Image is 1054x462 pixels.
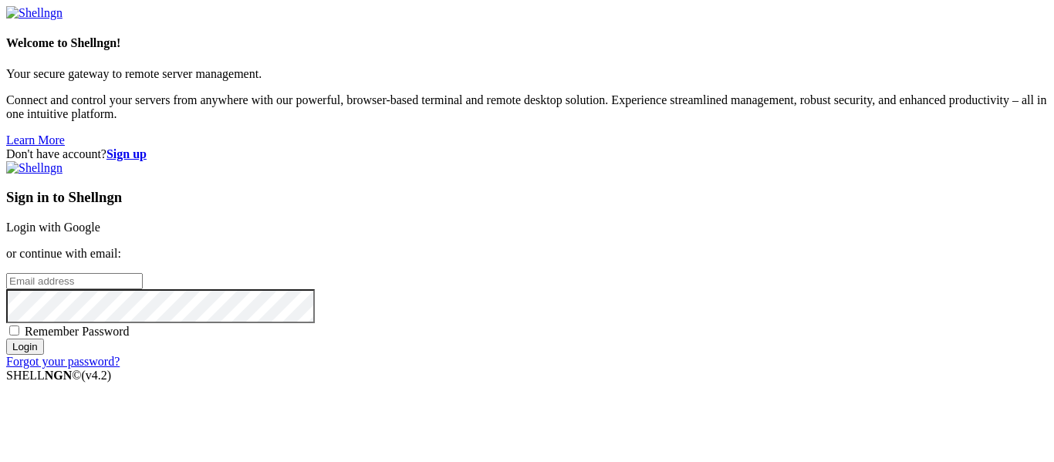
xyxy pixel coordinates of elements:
input: Email address [6,273,143,289]
a: Sign up [106,147,147,160]
p: Connect and control your servers from anywhere with our powerful, browser-based terminal and remo... [6,93,1048,121]
h3: Sign in to Shellngn [6,189,1048,206]
a: Login with Google [6,221,100,234]
img: Shellngn [6,6,62,20]
span: SHELL © [6,369,111,382]
a: Learn More [6,133,65,147]
a: Forgot your password? [6,355,120,368]
img: Shellngn [6,161,62,175]
b: NGN [45,369,73,382]
input: Remember Password [9,325,19,336]
span: Remember Password [25,325,130,338]
p: Your secure gateway to remote server management. [6,67,1048,81]
h4: Welcome to Shellngn! [6,36,1048,50]
span: 4.2.0 [82,369,112,382]
div: Don't have account? [6,147,1048,161]
p: or continue with email: [6,247,1048,261]
input: Login [6,339,44,355]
